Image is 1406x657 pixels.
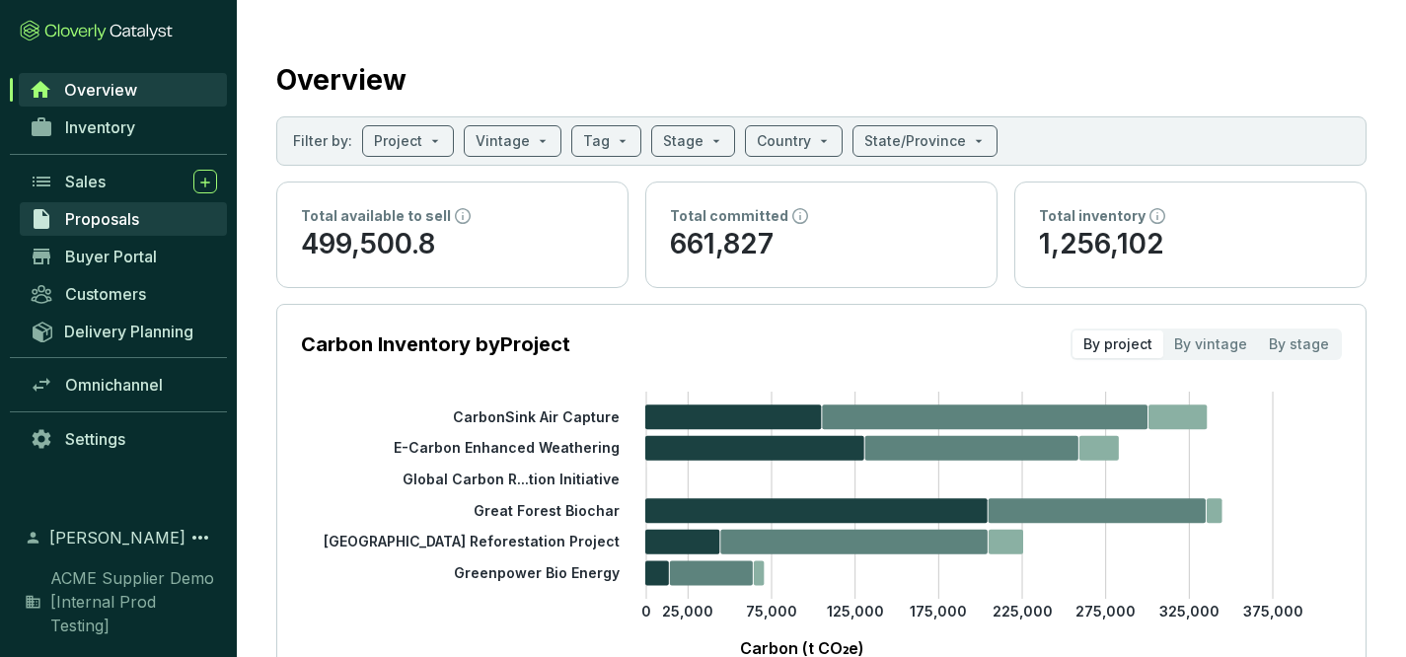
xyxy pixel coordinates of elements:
[301,330,570,358] p: Carbon Inventory by Project
[1039,226,1342,263] p: 1,256,102
[49,526,185,549] span: [PERSON_NAME]
[1073,330,1163,358] div: By project
[1258,330,1340,358] div: By stage
[1075,603,1136,620] tspan: 275,000
[20,202,227,236] a: Proposals
[403,471,620,487] tspan: Global Carbon R...tion Initiative
[1071,328,1342,360] div: segmented control
[20,315,227,347] a: Delivery Planning
[910,603,967,620] tspan: 175,000
[293,131,352,151] p: Filter by:
[670,206,788,226] p: Total committed
[301,226,604,263] p: 499,500.8
[746,603,797,620] tspan: 75,000
[20,240,227,273] a: Buyer Portal
[20,368,227,401] a: Omnichannel
[65,117,135,137] span: Inventory
[993,603,1053,620] tspan: 225,000
[20,422,227,456] a: Settings
[64,322,193,341] span: Delivery Planning
[662,603,713,620] tspan: 25,000
[50,566,217,637] span: ACME Supplier Demo [Internal Prod Testing]
[394,439,620,456] tspan: E-Carbon Enhanced Weathering
[641,603,651,620] tspan: 0
[65,429,125,449] span: Settings
[65,247,157,266] span: Buyer Portal
[453,408,620,425] tspan: CarbonSink Air Capture
[1039,206,1146,226] p: Total inventory
[1159,603,1220,620] tspan: 325,000
[474,502,620,519] tspan: Great Forest Biochar
[827,603,884,620] tspan: 125,000
[65,172,106,191] span: Sales
[324,533,620,549] tspan: [GEOGRAPHIC_DATA] Reforestation Project
[64,80,137,100] span: Overview
[65,284,146,304] span: Customers
[1243,603,1303,620] tspan: 375,000
[65,209,139,229] span: Proposals
[20,277,227,311] a: Customers
[20,165,227,198] a: Sales
[65,375,163,395] span: Omnichannel
[454,564,620,581] tspan: Greenpower Bio Energy
[276,59,407,101] h2: Overview
[301,206,451,226] p: Total available to sell
[19,73,227,107] a: Overview
[20,110,227,144] a: Inventory
[1163,330,1258,358] div: By vintage
[670,226,973,263] p: 661,827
